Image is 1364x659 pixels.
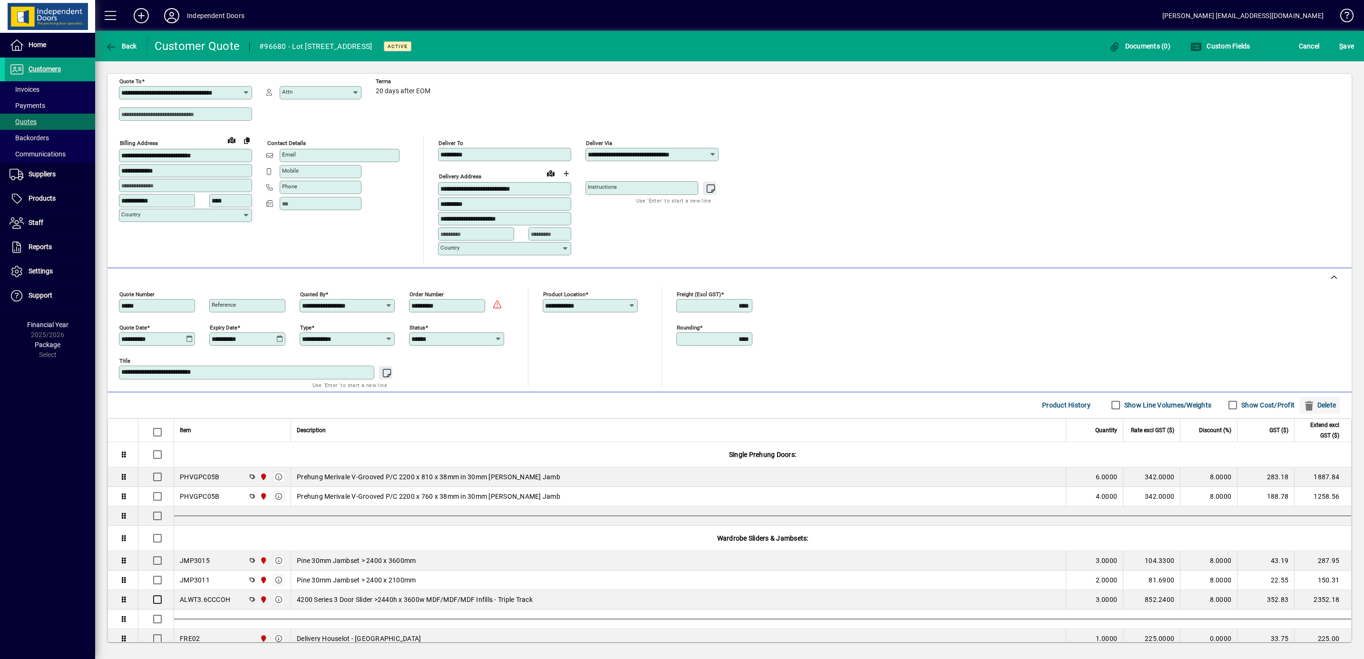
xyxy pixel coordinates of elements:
button: Add [126,7,156,24]
span: Products [29,194,56,202]
div: Single Prehung Doors: [174,442,1351,467]
mat-label: Rounding [677,324,700,330]
span: Christchurch [257,594,268,605]
div: JMP3015 [180,556,210,565]
mat-label: Instructions [588,184,617,190]
button: Custom Fields [1188,38,1253,55]
span: Product History [1042,397,1091,413]
button: Product History [1038,397,1094,414]
mat-label: Status [409,324,425,330]
td: 8.0000 [1180,551,1237,571]
mat-label: Email [282,151,296,158]
span: Discount (%) [1199,425,1231,436]
span: Payments [10,102,45,109]
span: Christchurch [257,491,268,502]
span: Staff [29,219,43,226]
span: 3.0000 [1096,595,1118,604]
td: 188.78 [1237,487,1294,506]
span: Delivery Houselot - [GEOGRAPHIC_DATA] [297,634,421,643]
span: 3.0000 [1096,556,1118,565]
mat-hint: Use 'Enter' to start a new line [636,195,711,206]
mat-label: Phone [282,183,297,190]
span: Custom Fields [1190,42,1250,50]
div: PHVGPC05B [180,492,219,501]
span: Customers [29,65,61,73]
td: 33.75 [1237,629,1294,648]
span: 20 days after EOM [376,87,430,95]
span: Backorders [10,134,49,142]
td: 2352.18 [1294,590,1351,610]
app-page-header-button: Back [95,38,147,55]
span: S [1339,42,1343,50]
span: Prehung Merivale V-Grooved P/C 2200 x 760 x 38mm in 30mm [PERSON_NAME] Jamb [297,492,560,501]
a: Products [5,187,95,211]
td: 8.0000 [1180,571,1237,590]
td: 8.0000 [1180,590,1237,610]
button: Documents (0) [1106,38,1173,55]
span: Christchurch [257,575,268,585]
span: Christchurch [257,472,268,482]
a: View on map [543,165,558,181]
mat-label: Expiry date [210,324,237,330]
span: Financial Year [27,321,68,329]
td: 8.0000 [1180,467,1237,487]
span: Settings [29,267,53,275]
div: #96680 - Lot [STREET_ADDRESS] [259,39,372,54]
mat-hint: Use 'Enter' to start a new line [312,379,387,390]
span: Documents (0) [1109,42,1170,50]
div: JMP3011 [180,575,210,585]
a: Support [5,284,95,308]
button: Copy to Delivery address [239,133,254,148]
div: 81.6900 [1129,575,1174,585]
span: Terms [376,78,433,85]
app-page-header-button: Delete selection [1299,397,1345,414]
span: GST ($) [1269,425,1288,436]
div: PHVGPC05B [180,472,219,482]
button: Back [103,38,139,55]
label: Show Cost/Profit [1239,400,1295,410]
span: 2.0000 [1096,575,1118,585]
span: Active [388,43,408,49]
span: Quotes [10,118,37,126]
mat-label: Type [300,324,312,330]
span: Suppliers [29,170,56,178]
button: Delete [1299,397,1340,414]
span: Christchurch [257,633,268,644]
mat-label: Mobile [282,167,299,174]
div: 104.3300 [1129,556,1174,565]
div: 342.0000 [1129,492,1174,501]
span: Christchurch [257,555,268,566]
span: Item [180,425,191,436]
div: ALWT3.6CCCOH [180,595,230,604]
div: Wardrobe Sliders & Jambsets: [174,526,1351,551]
td: 1258.56 [1294,487,1351,506]
span: 4200 Series 3 Door Slider >2440h x 3600w MDF/MDF/MDF Infills - Triple Track [297,595,533,604]
span: Pine 30mm Jambset > 2400 x 3600mm [297,556,416,565]
td: 8.0000 [1180,487,1237,506]
mat-label: Order number [409,291,444,297]
div: [PERSON_NAME] [EMAIL_ADDRESS][DOMAIN_NAME] [1162,8,1324,23]
span: Package [35,341,60,349]
a: Home [5,33,95,57]
a: Reports [5,235,95,259]
span: Home [29,41,46,48]
span: Invoices [10,86,39,93]
mat-label: Reference [212,301,236,308]
div: 852.2400 [1129,595,1174,604]
span: 6.0000 [1096,472,1118,482]
span: Rate excl GST ($) [1131,425,1174,436]
span: Delete [1303,397,1336,413]
mat-label: Product location [543,291,585,297]
a: Settings [5,260,95,283]
mat-label: Attn [282,88,292,95]
td: 43.19 [1237,551,1294,571]
span: Back [105,42,137,50]
span: ave [1339,39,1354,54]
span: Cancel [1299,39,1320,54]
td: 150.31 [1294,571,1351,590]
span: 4.0000 [1096,492,1118,501]
td: 352.83 [1237,590,1294,610]
div: Customer Quote [155,39,240,54]
td: 1887.84 [1294,467,1351,487]
a: View on map [224,132,239,147]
